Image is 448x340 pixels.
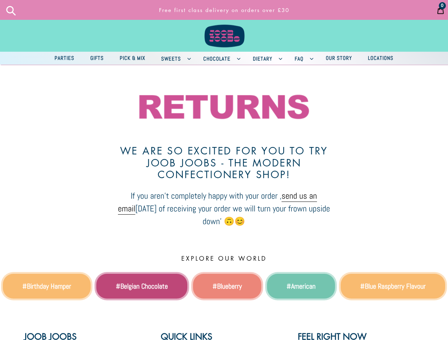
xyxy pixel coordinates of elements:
[246,52,286,64] button: Dietary
[291,54,307,63] span: FAQ
[116,53,149,62] span: Pick & Mix
[361,53,401,63] a: Locations
[200,54,234,63] span: Chocolate
[116,282,168,291] a: #Belgian Chocolate
[51,53,78,62] span: Parties
[288,52,317,64] button: FAQ
[83,53,111,63] a: Gifts
[364,53,397,62] span: Locations
[322,53,356,62] span: Our Story
[433,1,448,19] a: 0
[47,53,81,63] a: Parties
[199,4,249,49] img: Joob Joobs
[249,54,276,63] span: Dietary
[196,52,244,64] button: Chocolate
[85,3,363,17] p: Free first class delivery on orders over £30
[441,3,444,8] span: 0
[118,67,330,142] img: Returns
[154,52,194,64] button: Sweets
[158,54,185,63] span: Sweets
[212,282,242,291] a: #Blueberry
[83,3,366,17] a: Free first class delivery on orders over £30
[22,282,71,291] a: #Birthday Hamper
[87,53,107,62] span: Gifts
[118,181,330,228] p: If you aren't completely happy with your order , [DATE] of receiving your order we will turn your...
[113,53,152,63] a: Pick & Mix
[118,145,330,181] h2: We are so excited for you to try Joob Joobs - the modern confectionery shop!
[319,53,359,63] a: Our Story
[360,282,426,291] a: #Blue Raspberry Flavour
[287,282,316,291] a: #American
